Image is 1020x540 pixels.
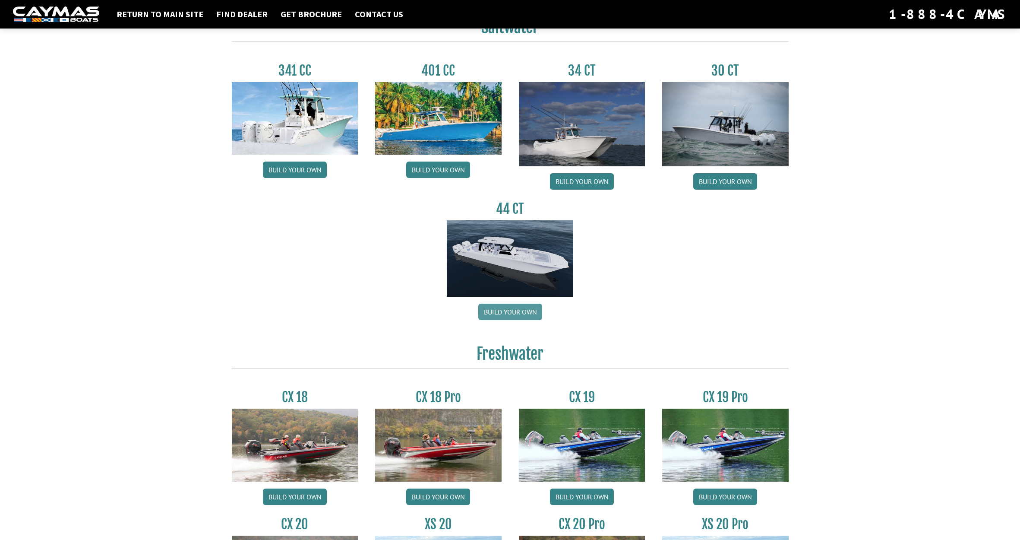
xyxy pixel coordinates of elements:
h3: CX 19 [519,389,645,405]
a: Build your own [550,489,614,505]
img: CX-18SS_thumbnail.jpg [375,409,502,481]
img: Caymas_34_CT_pic_1.jpg [519,82,645,166]
img: 401CC_thumb.pg.jpg [375,82,502,155]
h3: XS 20 [375,516,502,532]
h2: Freshwater [232,344,789,368]
img: 341CC-thumbjpg.jpg [232,82,358,155]
img: CX19_thumbnail.jpg [662,409,789,481]
a: Build your own [693,489,757,505]
a: Build your own [478,304,542,320]
a: Contact Us [351,9,407,20]
h2: Saltwater [232,18,789,42]
h3: 34 CT [519,63,645,79]
img: 44ct_background.png [447,220,573,297]
div: 1-888-4CAYMAS [889,5,1007,24]
a: Return to main site [112,9,208,20]
a: Build your own [406,162,470,178]
img: CX19_thumbnail.jpg [519,409,645,481]
h3: CX 18 [232,389,358,405]
a: Build your own [263,162,327,178]
h3: 44 CT [447,201,573,217]
a: Get Brochure [276,9,346,20]
h3: CX 18 Pro [375,389,502,405]
a: Build your own [263,489,327,505]
a: Build your own [693,173,757,190]
a: Build your own [550,173,614,190]
h3: 401 CC [375,63,502,79]
h3: XS 20 Pro [662,516,789,532]
h3: CX 19 Pro [662,389,789,405]
img: white-logo-c9c8dbefe5ff5ceceb0f0178aa75bf4bb51f6bca0971e226c86eb53dfe498488.png [13,6,99,22]
h3: 30 CT [662,63,789,79]
img: 30_CT_photo_shoot_for_caymas_connect.jpg [662,82,789,166]
a: Build your own [406,489,470,505]
h3: CX 20 [232,516,358,532]
h3: 341 CC [232,63,358,79]
a: Find Dealer [212,9,272,20]
h3: CX 20 Pro [519,516,645,532]
img: CX-18S_thumbnail.jpg [232,409,358,481]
